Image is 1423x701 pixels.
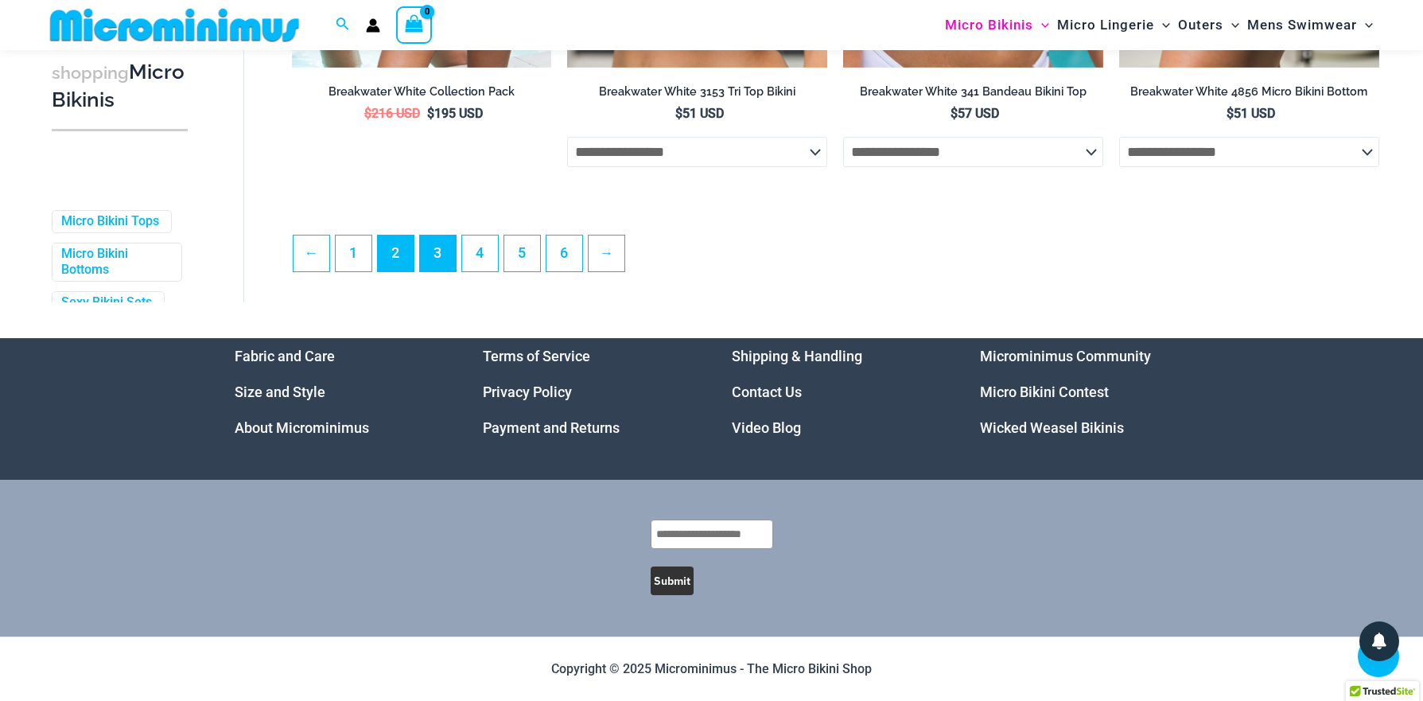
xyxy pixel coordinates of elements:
[1119,84,1379,99] h2: Breakwater White 4856 Micro Bikini Bottom
[504,236,540,271] a: Page 5
[1247,5,1357,45] span: Mens Swimwear
[292,84,552,105] a: Breakwater White Collection Pack
[1227,106,1275,121] bdi: 51 USD
[980,419,1124,436] a: Wicked Weasel Bikinis
[546,236,582,271] a: Page 6
[732,384,802,400] a: Contact Us
[427,106,483,121] bdi: 195 USD
[427,106,434,121] span: $
[951,106,999,121] bdi: 57 USD
[732,338,941,446] aside: Footer Widget 3
[52,59,188,114] h3: Micro Bikinis
[44,7,305,43] img: MM SHOP LOGO FLAT
[675,106,682,121] span: $
[366,18,380,33] a: Account icon link
[980,338,1189,446] aside: Footer Widget 4
[235,348,335,364] a: Fabric and Care
[396,6,433,43] a: View Shopping Cart, empty
[939,2,1380,48] nav: Site Navigation
[235,419,369,436] a: About Microminimus
[61,246,169,279] a: Micro Bikini Bottoms
[364,106,420,121] bdi: 216 USD
[1154,5,1170,45] span: Menu Toggle
[980,384,1109,400] a: Micro Bikini Contest
[1053,5,1174,45] a: Micro LingerieMenu ToggleMenu Toggle
[951,106,958,121] span: $
[294,236,329,271] a: ←
[980,338,1189,446] nav: Menu
[675,106,724,121] bdi: 51 USD
[61,213,159,230] a: Micro Bikini Tops
[235,338,444,446] nav: Menu
[732,338,941,446] nav: Menu
[1223,5,1239,45] span: Menu Toggle
[336,15,350,35] a: Search icon link
[336,236,371,271] a: Page 1
[651,567,694,595] button: Submit
[483,338,692,446] aside: Footer Widget 2
[589,236,624,271] a: →
[483,419,620,436] a: Payment and Returns
[462,236,498,271] a: Page 4
[945,5,1033,45] span: Micro Bikinis
[732,419,801,436] a: Video Blog
[1227,106,1234,121] span: $
[1178,5,1223,45] span: Outers
[732,348,862,364] a: Shipping & Handling
[483,384,572,400] a: Privacy Policy
[235,384,325,400] a: Size and Style
[364,106,371,121] span: $
[843,84,1103,99] h2: Breakwater White 341 Bandeau Bikini Top
[1174,5,1243,45] a: OutersMenu ToggleMenu Toggle
[1033,5,1049,45] span: Menu Toggle
[52,63,129,83] span: shopping
[292,235,1379,281] nav: Product Pagination
[483,348,590,364] a: Terms of Service
[378,236,414,271] span: Page 2
[61,294,152,311] a: Sexy Bikini Sets
[567,84,827,99] h2: Breakwater White 3153 Tri Top Bikini
[483,338,692,446] nav: Menu
[1057,5,1154,45] span: Micro Lingerie
[567,84,827,105] a: Breakwater White 3153 Tri Top Bikini
[235,338,444,446] aside: Footer Widget 1
[1243,5,1377,45] a: Mens SwimwearMenu ToggleMenu Toggle
[420,236,456,271] a: Page 3
[941,5,1053,45] a: Micro BikinisMenu ToggleMenu Toggle
[292,84,552,99] h2: Breakwater White Collection Pack
[235,657,1189,681] p: Copyright © 2025 Microminimus - The Micro Bikini Shop
[1119,84,1379,105] a: Breakwater White 4856 Micro Bikini Bottom
[980,348,1151,364] a: Microminimus Community
[843,84,1103,105] a: Breakwater White 341 Bandeau Bikini Top
[1357,5,1373,45] span: Menu Toggle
